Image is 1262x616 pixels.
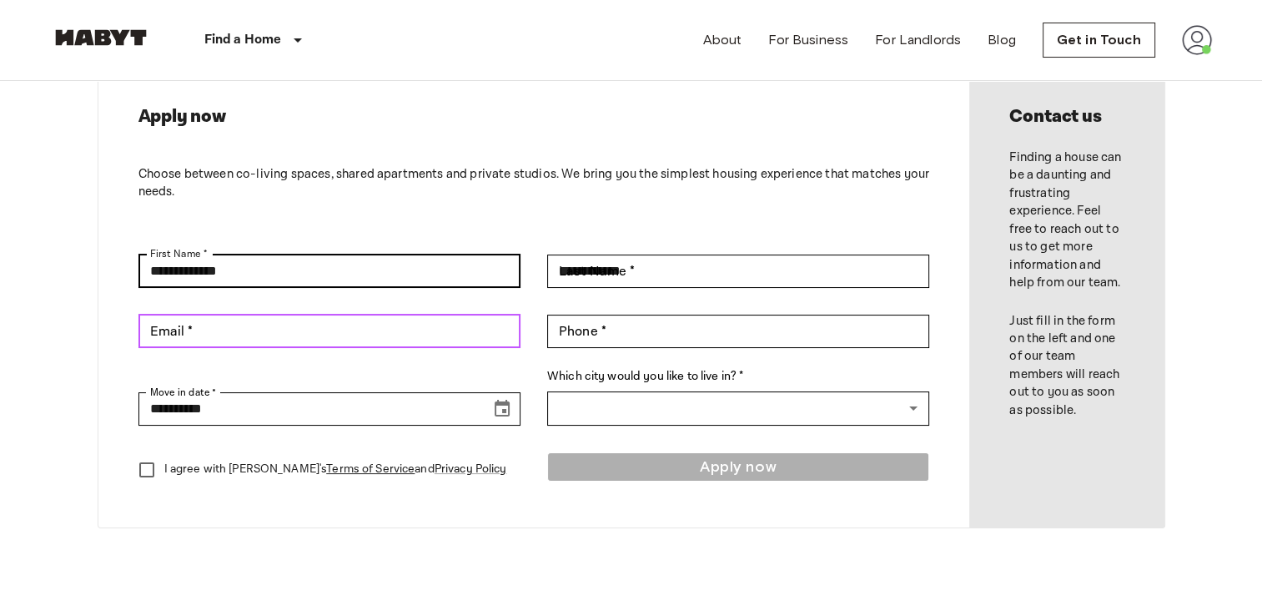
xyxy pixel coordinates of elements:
[703,30,742,50] a: About
[988,30,1016,50] a: Blog
[1009,105,1124,129] h2: Contact us
[164,461,507,478] p: I agree with [PERSON_NAME]'s and
[204,30,282,50] p: Find a Home
[1009,149,1124,292] p: Finding a house can be a daunting and frustrating experience. Feel free to reach out to us to get...
[435,462,507,477] a: Privacy Policy
[1009,312,1124,420] p: Just fill in the form on the left and one of our team members will reach out to you as soon as po...
[326,462,415,477] a: Terms of Service
[875,30,961,50] a: For Landlords
[1182,25,1212,55] img: avatar
[547,368,929,386] label: Which city would you like to live in? *
[51,29,151,46] img: Habyt
[485,392,519,426] button: Choose date, selected date is Aug 19, 2025
[768,30,848,50] a: For Business
[150,247,208,261] label: First Name *
[150,385,217,400] label: Move in date
[138,165,930,201] p: Choose between co-living spaces, shared apartments and private studios. We bring you the simplest...
[1043,23,1155,58] a: Get in Touch
[138,105,930,129] h2: Apply now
